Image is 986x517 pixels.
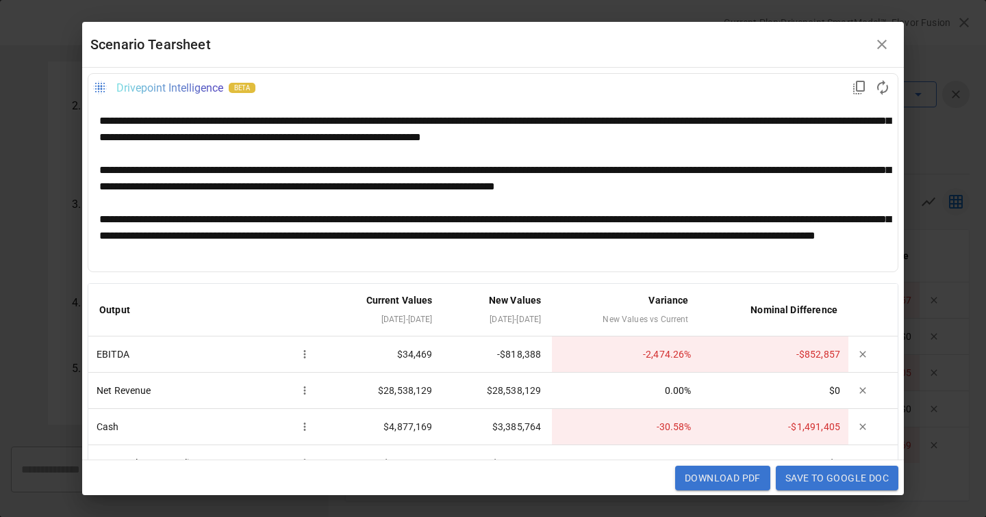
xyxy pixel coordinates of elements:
[700,409,848,445] td: -$1,491,405
[323,373,444,409] td: $28,538,129
[444,373,553,409] td: $28,538,129
[88,284,323,336] th: Output
[552,445,699,481] td: 0.00 %
[552,373,699,409] td: 0.00 %
[333,311,433,328] div: [DATE] - [DATE]
[90,34,868,55] div: Scenario Tearsheet
[323,336,444,373] td: $34,469
[563,311,688,328] div: New Values vs Current
[700,373,848,409] td: $0
[700,445,848,481] td: $0
[229,83,255,93] div: beta
[675,466,770,490] button: Download PDF
[116,81,223,94] div: Drivepoint Intelligence
[700,336,848,373] td: -$852,857
[552,284,699,336] th: Variance
[323,409,444,445] td: $4,877,169
[323,445,444,481] td: $9,205,564
[444,284,553,336] th: New Values
[552,336,699,373] td: -2,474.26 %
[323,284,444,336] th: Current Values
[97,381,314,400] div: Net Revenue
[700,284,848,336] th: Nominal Difference
[444,336,553,373] td: -$818,388
[444,409,553,445] td: $3,385,764
[97,453,314,473] div: Gross Sales: DTC Online
[444,445,553,481] td: $9,205,564
[776,466,898,490] button: Save to Google Doc
[552,409,699,445] td: -30.58 %
[97,417,314,436] div: Cash
[97,345,314,364] div: EBITDA
[455,311,542,328] div: [DATE] - [DATE]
